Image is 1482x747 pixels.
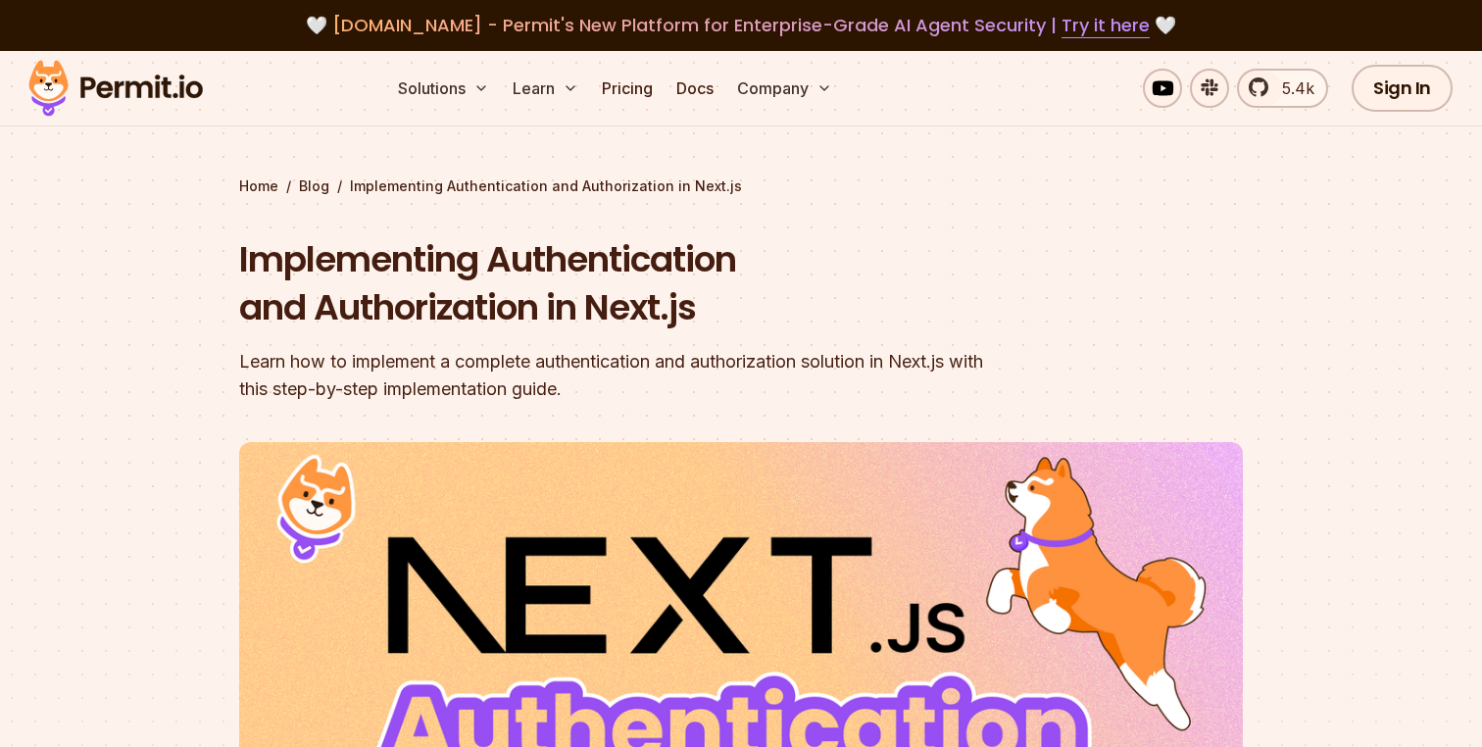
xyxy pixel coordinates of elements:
[668,69,721,108] a: Docs
[332,13,1150,37] span: [DOMAIN_NAME] - Permit's New Platform for Enterprise-Grade AI Agent Security |
[1270,76,1314,100] span: 5.4k
[594,69,661,108] a: Pricing
[47,12,1435,39] div: 🤍 🤍
[729,69,840,108] button: Company
[390,69,497,108] button: Solutions
[239,348,992,403] div: Learn how to implement a complete authentication and authorization solution in Next.js with this ...
[239,176,1243,196] div: / /
[239,235,992,332] h1: Implementing Authentication and Authorization in Next.js
[239,176,278,196] a: Home
[20,55,212,122] img: Permit logo
[1237,69,1328,108] a: 5.4k
[505,69,586,108] button: Learn
[1062,13,1150,38] a: Try it here
[299,176,329,196] a: Blog
[1352,65,1453,112] a: Sign In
